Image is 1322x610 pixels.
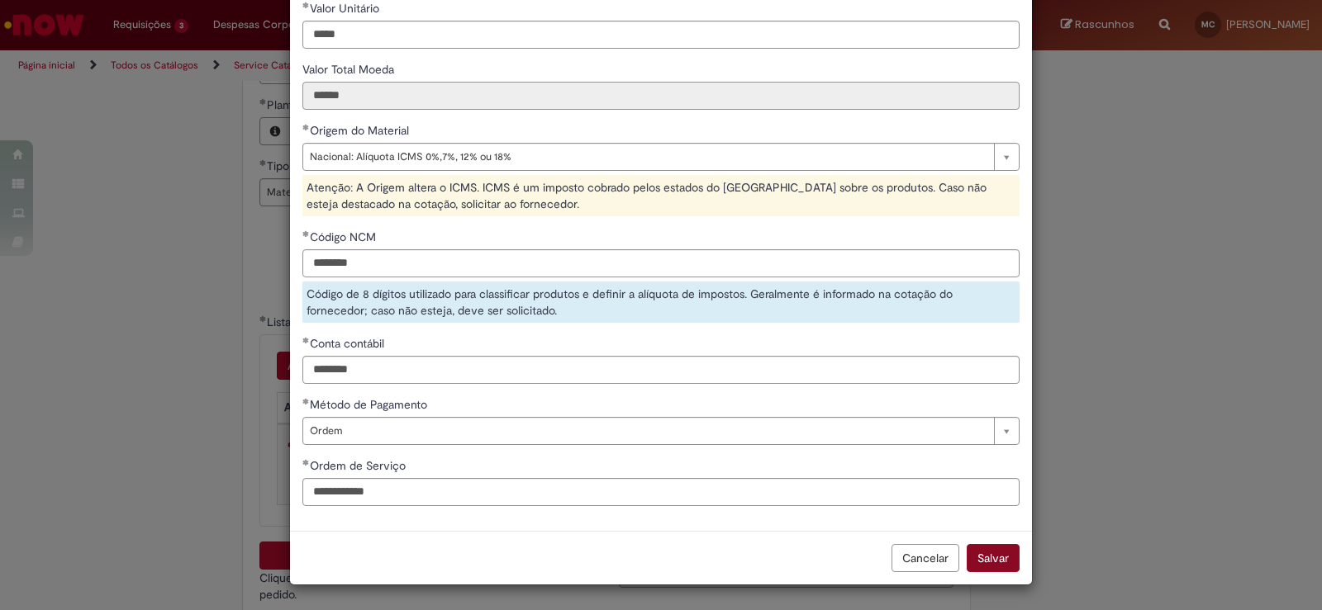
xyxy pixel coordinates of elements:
[302,249,1020,277] input: Código NCM
[310,144,986,170] span: Nacional: Alíquota ICMS 0%,7%, 12% ou 18%
[892,544,959,572] button: Cancelar
[310,1,383,16] span: Valor Unitário
[302,337,310,343] span: Obrigatório Preenchido
[302,356,1020,384] input: Conta contábil
[302,175,1020,216] div: Atenção: A Origem altera o ICMS. ICMS é um imposto cobrado pelos estados do [GEOGRAPHIC_DATA] sob...
[302,459,310,466] span: Obrigatório Preenchido
[302,62,397,77] span: Somente leitura - Valor Total Moeda
[310,397,430,412] span: Método de Pagamento
[310,123,412,138] span: Origem do Material
[302,82,1020,110] input: Valor Total Moeda
[302,124,310,130] span: Obrigatório Preenchido
[310,336,388,351] span: Conta contábil
[302,281,1020,323] div: Código de 8 dígitos utilizado para classificar produtos e definir a alíquota de impostos. Geralme...
[302,21,1020,49] input: Valor Unitário
[967,544,1020,572] button: Salvar
[302,478,1020,506] input: Ordem de Serviço
[302,230,310,237] span: Obrigatório Preenchido
[302,2,310,8] span: Obrigatório Preenchido
[302,398,310,404] span: Obrigatório Preenchido
[310,458,409,473] span: Ordem de Serviço
[310,418,986,444] span: Ordem
[310,229,379,244] span: Código NCM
